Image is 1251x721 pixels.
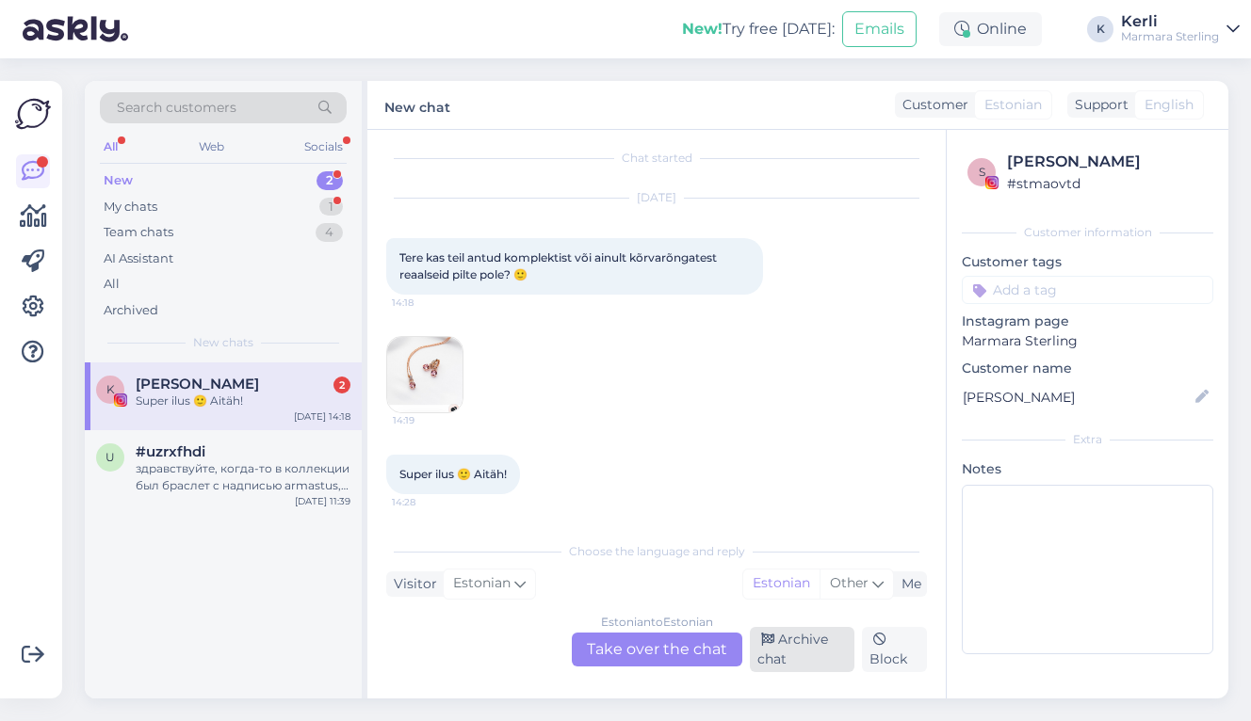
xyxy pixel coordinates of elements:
div: Web [195,135,228,159]
div: Try free [DATE]: [682,18,835,40]
span: Kristi Ait [136,376,259,393]
div: Customer information [962,224,1213,241]
span: Other [830,574,869,591]
b: New! [682,20,723,38]
span: 14:18 [392,296,463,310]
div: K [1087,16,1113,42]
div: Marmara Sterling [1121,29,1219,44]
div: 2 [317,171,343,190]
div: 1 [319,198,343,216]
div: Block [862,627,927,672]
div: Estonian to Estonian [601,614,713,631]
input: Add a tag [962,276,1213,304]
div: All [100,135,122,159]
div: All [104,275,120,294]
div: Me [894,574,921,594]
div: Customer [895,95,968,115]
div: [DATE] [386,189,927,206]
p: Notes [962,459,1213,479]
p: Customer tags [962,252,1213,272]
span: u [106,450,115,464]
span: Tere kas teil antud komplektist või ainult kõrvarõngatest reaalseid pilte pole? 🙂 [399,250,720,281]
span: 14:28 [392,495,463,509]
div: Online [939,12,1042,46]
p: Customer name [962,359,1213,378]
span: 14:19 [393,413,463,427]
p: Marmara Sterling [962,331,1213,351]
label: New chat [384,92,450,118]
div: Archive chat [750,627,854,672]
div: [PERSON_NAME] [1007,151,1208,173]
span: Estonian [984,95,1042,115]
span: K [106,382,115,396]
div: 4 [316,223,343,242]
p: Instagram page [962,312,1213,331]
div: здравствуйте, когда-то в коллекции был браслет с надписью armastus, его можно как-то приобрести п... [136,460,350,494]
span: Estonian [453,573,511,594]
div: Super ilus 🙂 Aitäh! [136,393,350,409]
span: English [1145,95,1194,115]
div: Archived [104,301,158,320]
div: 2 [333,377,350,393]
div: [DATE] 14:18 [294,409,350,424]
div: Take over the chat [572,633,742,666]
div: Chat started [386,150,927,167]
div: Socials [301,135,347,159]
a: KerliMarmara Sterling [1121,14,1240,44]
button: Emails [842,11,917,47]
div: Visitor [386,574,437,594]
div: Estonian [743,569,820,598]
div: New [104,171,133,190]
span: s [979,165,985,179]
div: Extra [962,431,1213,448]
div: [DATE] 11:39 [295,494,350,508]
input: Add name [963,387,1192,408]
span: Super ilus 🙂 Aitäh! [399,467,507,481]
span: New chats [193,334,253,351]
div: Kerli [1121,14,1219,29]
div: Choose the language and reply [386,543,927,560]
img: Askly Logo [15,96,51,132]
div: Support [1067,95,1129,115]
div: My chats [104,198,157,216]
span: #uzrxfhdi [136,443,205,460]
div: AI Assistant [104,249,173,268]
img: Attachment [387,337,463,412]
div: # stmaovtd [1007,173,1208,194]
div: Team chats [104,223,173,242]
span: Search customers [117,98,236,118]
